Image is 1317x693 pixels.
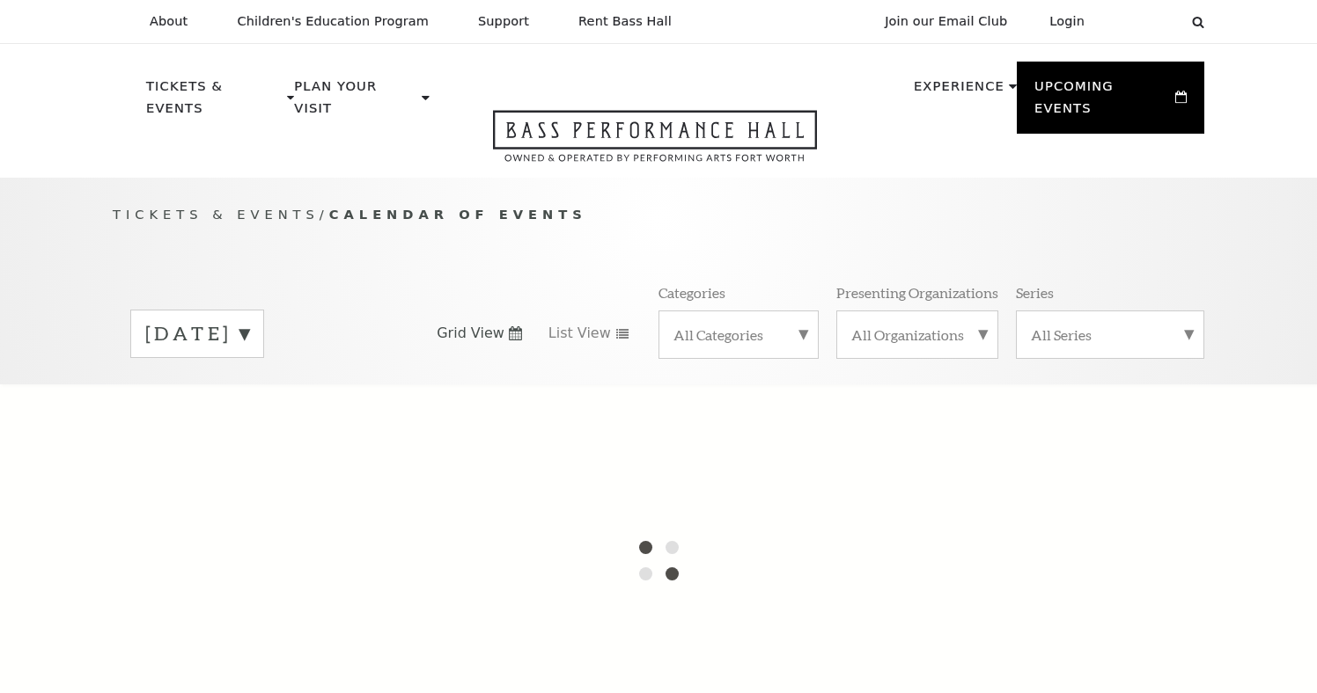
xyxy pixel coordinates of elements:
[1016,283,1054,302] p: Series
[548,324,611,343] span: List View
[113,204,1204,226] p: /
[914,76,1004,107] p: Experience
[478,14,529,29] p: Support
[329,207,587,222] span: Calendar of Events
[658,283,725,302] p: Categories
[150,14,188,29] p: About
[851,325,983,344] label: All Organizations
[836,283,998,302] p: Presenting Organizations
[578,14,672,29] p: Rent Bass Hall
[294,76,417,129] p: Plan Your Visit
[1113,13,1175,30] select: Select:
[1031,325,1189,344] label: All Series
[145,320,249,347] label: [DATE]
[437,324,504,343] span: Grid View
[113,207,320,222] span: Tickets & Events
[1034,76,1171,129] p: Upcoming Events
[237,14,429,29] p: Children's Education Program
[146,76,283,129] p: Tickets & Events
[673,325,804,344] label: All Categories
